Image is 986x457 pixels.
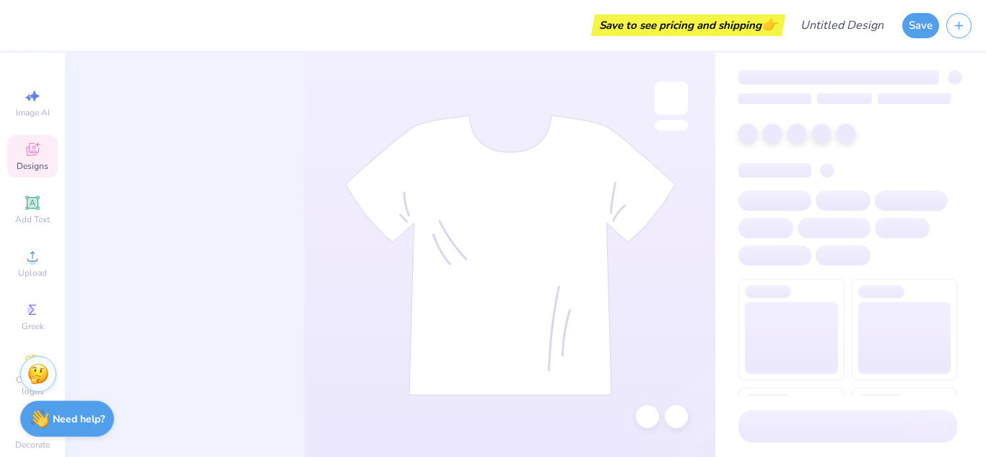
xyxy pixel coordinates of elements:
[7,374,58,397] span: Clipart & logos
[18,267,47,279] span: Upload
[789,11,895,40] input: Untitled Design
[15,214,50,225] span: Add Text
[16,107,50,118] span: Image AI
[762,16,777,33] span: 👉
[22,321,44,332] span: Greek
[595,14,782,36] div: Save to see pricing and shipping
[902,13,939,38] button: Save
[15,439,50,451] span: Decorate
[17,160,48,172] span: Designs
[53,412,105,426] strong: Need help?
[345,115,676,396] img: tee-skeleton.svg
